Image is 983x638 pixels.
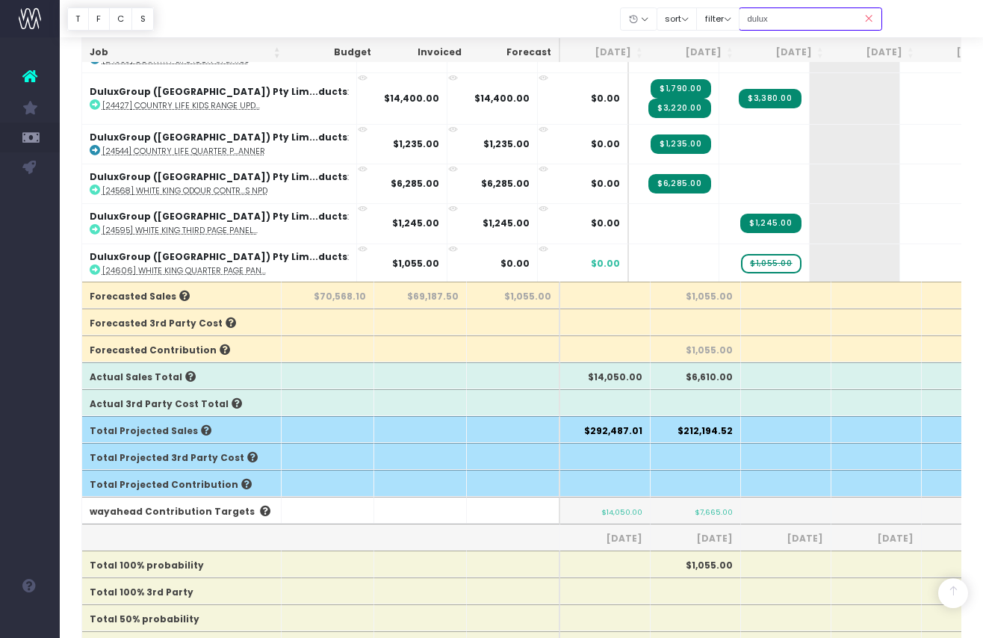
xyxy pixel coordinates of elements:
th: $1,055.00 [467,282,560,309]
strong: DuluxGroup ([GEOGRAPHIC_DATA]) Pty Lim...ducts [90,131,347,143]
span: [DATE] [839,532,914,545]
strong: $1,245.00 [392,217,439,229]
td: : [82,164,357,203]
span: [DATE] [568,532,642,545]
td: : [82,124,357,164]
strong: DuluxGroup ([GEOGRAPHIC_DATA]) Pty Lim...ducts [90,250,347,263]
strong: $0.00 [500,257,530,270]
span: $0.00 [591,137,620,151]
span: Forecasted Sales [90,290,190,303]
th: Jul 25: activate to sort column ascending [560,38,651,67]
button: F [88,7,110,31]
th: Job: activate to sort column ascending [82,38,288,67]
span: Streamtime Invoice: 71926 – [24544] Country Life Quarter Page Banner [651,134,710,154]
th: Total Projected 3rd Party Cost [82,443,282,470]
abbr: [24544] Country Life Quarter Page Banner [102,146,265,157]
span: [DATE] [658,532,733,545]
th: Forecasted Contribution [82,335,282,362]
th: $1,055.00 [651,551,741,577]
button: S [131,7,154,31]
th: Total 100% probability [82,551,282,577]
strong: $6,285.00 [481,177,530,190]
th: Invoiced [379,38,469,67]
button: T [67,7,89,31]
abbr: [24595] White King Third Page Panel [102,225,258,236]
span: Streamtime Invoice: 71987 – [24427] Country Life Kids Range Update [739,89,801,108]
strong: $6,285.00 [391,177,439,190]
abbr: [24353] Country Life Icon Updates [102,55,249,66]
abbr: [24568] White King Odour Control Toilet Gels NPD [102,185,267,196]
strong: DuluxGroup ([GEOGRAPHIC_DATA]) Pty Lim...ducts [90,170,347,183]
th: Total 100% 3rd Party [82,577,282,604]
span: $0.00 [591,217,620,230]
span: [DATE] [748,532,823,545]
td: : [82,72,357,124]
th: Total 50% probability [82,604,282,631]
small: $14,050.00 [601,505,642,517]
th: $69,187.50 [374,282,467,309]
th: $212,194.52 [651,416,741,443]
a: wayahead Contribution Targets [90,505,255,518]
th: $6,610.00 [651,362,741,389]
th: Oct 25: activate to sort column ascending [831,38,922,67]
th: Actual Sales Total [82,362,282,389]
strong: $1,245.00 [483,217,530,229]
abbr: [24606] White King Quarter Page Panel [102,265,266,276]
span: Streamtime Invoice: 71923 – [24427] Country Life Kids Range Update [648,99,710,118]
button: C [109,7,133,31]
th: Total Projected Sales [82,416,282,443]
input: Search... [739,7,882,31]
strong: $14,400.00 [384,92,439,105]
strong: $1,235.00 [483,137,530,150]
strong: $1,055.00 [392,257,439,270]
button: filter [696,7,739,31]
th: Sep 25: activate to sort column ascending [741,38,831,67]
img: images/default_profile_image.png [19,608,41,631]
th: Forecasted 3rd Party Cost [82,309,282,335]
th: $1,055.00 [651,335,741,362]
span: wayahead Sales Forecast Item [741,254,801,273]
strong: $1,235.00 [393,137,439,150]
button: sort [657,7,698,31]
th: Forecast [469,38,560,67]
th: Budget [288,38,379,67]
span: $0.00 [591,257,620,270]
span: $0.00 [591,92,620,105]
span: $0.00 [591,177,620,191]
th: Actual 3rd Party Cost Total [82,389,282,416]
th: Aug 25: activate to sort column ascending [651,38,741,67]
strong: $14,400.00 [474,92,530,105]
span: Streamtime Invoice: 71922 – [24427] Country Life Kids Range Update [651,79,710,99]
span: Streamtime Invoice: 71927 – [24568] White King Odour Control Toilet Gels NPD [648,174,710,193]
th: $70,568.10 [282,282,374,309]
strong: DuluxGroup ([GEOGRAPHIC_DATA]) Pty Lim...ducts [90,210,347,223]
th: $14,050.00 [560,362,651,389]
strong: DuluxGroup ([GEOGRAPHIC_DATA]) Pty Lim...ducts [90,85,347,98]
small: $7,665.00 [695,505,733,517]
th: $292,487.01 [560,416,651,443]
th: $1,055.00 [651,282,741,309]
td: : [82,244,357,283]
abbr: [24427] Country Life Kids Range Update [102,100,260,111]
th: Total Projected Contribution [82,470,282,497]
span: Streamtime Invoice: 71990 – [24595] White King Third Page Panel [740,214,801,233]
div: Vertical button group [67,7,154,31]
td: : [82,203,357,243]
